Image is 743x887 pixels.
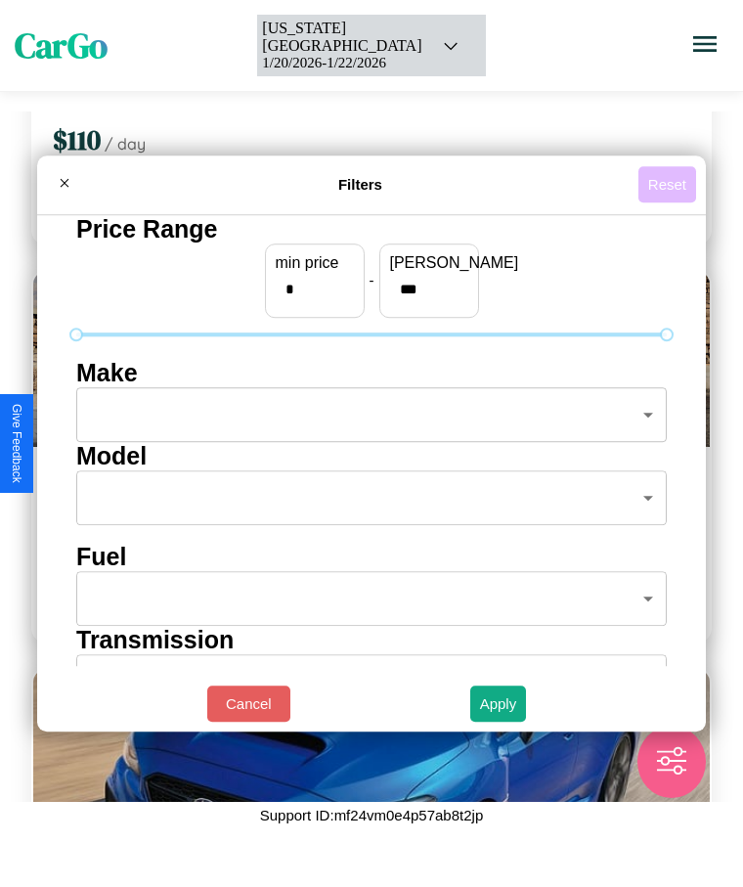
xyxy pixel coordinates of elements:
span: / day [105,134,146,154]
h4: Model [76,442,667,470]
div: [US_STATE][GEOGRAPHIC_DATA] [262,20,421,55]
h4: Price Range [76,215,667,244]
label: min price [276,254,354,272]
h4: Transmission [76,626,667,654]
button: Cancel [207,686,290,722]
h4: Fuel [76,543,667,571]
span: CarGo [15,22,108,69]
p: Support ID: mf24vm0e4p57ab8t2jp [260,802,483,828]
span: $ 110 [53,121,101,158]
h4: Make [76,359,667,387]
div: Give Feedback [10,404,23,483]
button: Reset [638,166,696,202]
div: 1 / 20 / 2026 - 1 / 22 / 2026 [262,55,421,71]
p: - [370,267,374,293]
h4: Filters [82,176,638,193]
button: Apply [470,686,527,722]
label: [PERSON_NAME] [390,254,468,272]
